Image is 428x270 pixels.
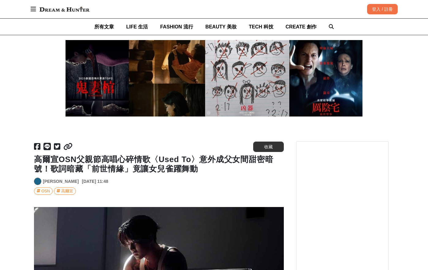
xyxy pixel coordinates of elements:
a: FASHION 流行 [160,19,193,35]
div: 登入 / 註冊 [367,4,398,14]
h1: 高爾宣OSN父親節高唱心碎情歌〈Used To〉意外成父女間甜密暗號！歌詞暗藏「前世情緣」竟讓女兒雀躍舞動 [34,155,284,174]
img: Dream & Hunter [36,4,92,15]
img: Avatar [34,178,41,185]
a: CREATE 創作 [286,19,317,35]
span: FASHION 流行 [160,24,193,29]
div: [DATE] 11:48 [82,178,108,185]
a: BEAUTY 美妝 [205,19,237,35]
span: CREATE 創作 [286,24,317,29]
div: OSN [41,188,50,194]
a: LIFE 生活 [126,19,148,35]
img: 2025恐怖片推薦：最新泰國、越南、歐美、台灣驚悚、鬼片電影一覽！膽小者慎入！ [66,40,362,117]
span: TECH 科技 [249,24,273,29]
a: 高爾宣 [54,187,76,195]
button: 收藏 [253,142,284,152]
a: [PERSON_NAME] [43,178,79,185]
div: 高爾宣 [61,188,73,194]
a: OSN [34,187,53,195]
span: BEAUTY 美妝 [205,24,237,29]
a: 所有文章 [94,19,114,35]
a: TECH 科技 [249,19,273,35]
span: LIFE 生活 [126,24,148,29]
span: 所有文章 [94,24,114,29]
